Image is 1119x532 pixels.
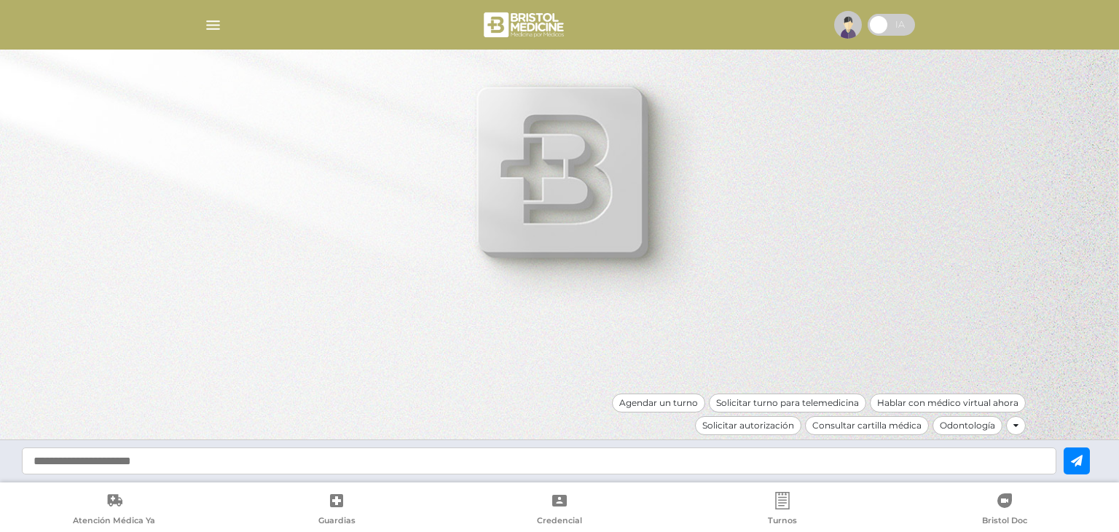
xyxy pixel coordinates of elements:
[893,492,1116,529] a: Bristol Doc
[834,11,862,39] img: profile-placeholder.svg
[448,492,671,529] a: Credencial
[73,515,155,528] span: Atención Médica Ya
[318,515,356,528] span: Guardias
[3,492,226,529] a: Atención Médica Ya
[982,515,1027,528] span: Bristol Doc
[768,515,797,528] span: Turnos
[537,515,582,528] span: Credencial
[695,416,801,435] div: Solicitar autorización
[932,416,1002,435] div: Odontología
[709,394,866,412] div: Solicitar turno para telemedicina
[805,416,929,435] div: Consultar cartilla médica
[226,492,449,529] a: Guardias
[482,7,568,42] img: bristol-medicine-blanco.png
[204,16,222,34] img: Cober_menu-lines-white.svg
[870,394,1026,412] div: Hablar con médico virtual ahora
[671,492,894,529] a: Turnos
[612,394,705,412] div: Agendar un turno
